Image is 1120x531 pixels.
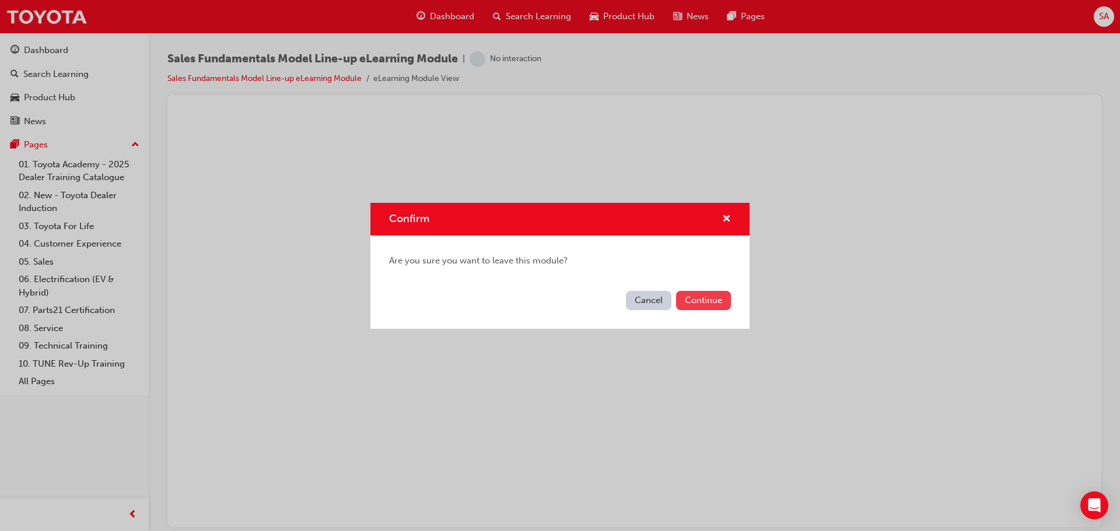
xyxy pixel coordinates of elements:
[370,203,750,329] div: Confirm
[722,212,731,227] button: cross-icon
[676,291,731,310] button: Continue
[370,235,750,286] div: Are you sure you want to leave this module?
[626,291,671,310] button: Cancel
[389,212,429,225] span: Confirm
[722,214,731,225] span: cross-icon
[1080,491,1108,519] div: Open Intercom Messenger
